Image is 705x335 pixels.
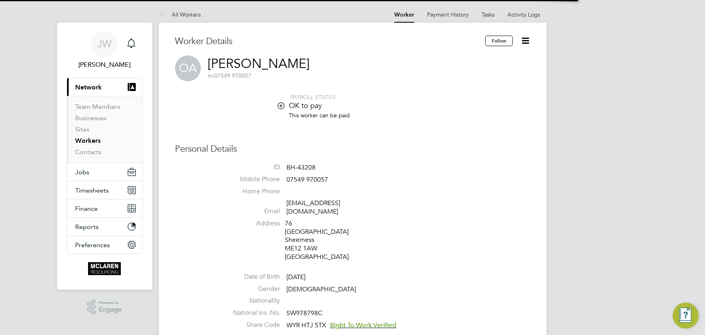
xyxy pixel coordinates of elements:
a: Worker [394,11,414,18]
button: Follow [485,36,513,46]
button: Preferences [67,236,142,254]
span: [DATE] [286,273,305,281]
span: 07549 970057 [286,176,328,184]
label: Mobile Phone [223,175,280,184]
a: Tasks [482,11,495,18]
a: Go to home page [67,262,143,275]
a: Activity Logs [507,11,540,18]
span: PAYROLL STATUS [290,93,336,101]
span: SW978798C [286,309,322,317]
span: Right To Work Verified [330,321,396,329]
span: Jobs [75,168,89,176]
nav: Main navigation [57,23,152,290]
button: Finance [67,199,142,217]
img: mclaren-logo-retina.png [88,262,121,275]
span: Powered by [99,299,122,306]
label: ID [223,163,280,172]
label: Gender [223,285,280,293]
h3: Personal Details [175,143,530,155]
a: JW[PERSON_NAME] [67,31,143,70]
label: National Ins. No. [223,309,280,317]
label: Home Phone [223,187,280,196]
button: Timesheets [67,181,142,199]
span: Timesheets [75,187,109,194]
span: JW [97,38,112,49]
a: Powered byEngage [87,299,122,315]
label: Date of Birth [223,273,280,281]
span: OK to pay [289,101,322,110]
span: Network [75,83,102,91]
button: Reports [67,218,142,235]
h3: Worker Details [175,36,485,47]
label: Address [223,219,280,228]
button: Engage Resource Center [673,303,699,329]
span: 07549 970057 [208,72,251,79]
a: Contacts [75,148,101,156]
span: OA [175,55,201,81]
span: Jane Weitzman [67,60,143,70]
div: Network [67,96,142,163]
span: [DEMOGRAPHIC_DATA] [286,285,356,293]
span: m: [208,72,214,79]
label: Share Code [223,321,280,329]
a: [EMAIL_ADDRESS][DOMAIN_NAME] [286,199,340,216]
span: Finance [75,205,98,212]
a: Sites [75,125,89,133]
span: Preferences [75,241,110,249]
button: Jobs [67,163,142,181]
span: Reports [75,223,99,231]
a: All Workers [159,11,201,18]
a: Team Members [75,103,120,110]
button: Network [67,78,142,96]
label: Email [223,207,280,216]
span: Engage [99,306,122,313]
a: Workers [75,137,101,144]
a: Businesses [75,114,107,122]
span: WYR HTJ 5TX [286,321,326,329]
label: Nationality [223,297,280,305]
span: This worker can be paid [289,112,350,119]
a: [PERSON_NAME] [208,56,309,72]
a: Payment History [427,11,469,18]
span: BH-43208 [286,163,316,172]
div: 76 [GEOGRAPHIC_DATA] Sheerness ME12 1AW [GEOGRAPHIC_DATA] [285,219,362,261]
